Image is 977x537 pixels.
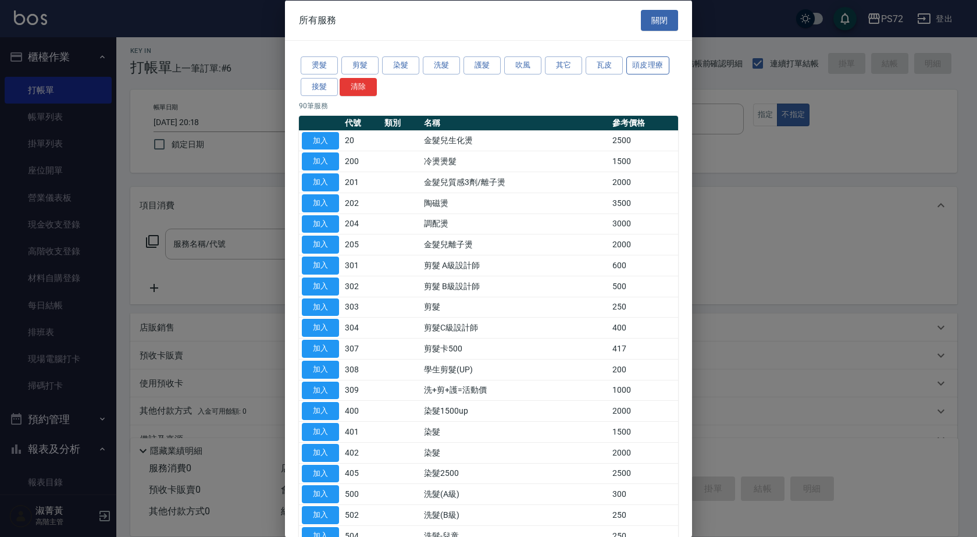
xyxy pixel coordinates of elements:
button: 接髮 [301,77,338,95]
td: 2500 [609,130,678,151]
td: 2000 [609,172,678,193]
td: 剪髮 A級設計師 [421,255,609,276]
td: 204 [342,214,381,234]
th: 類別 [381,115,421,130]
td: 2000 [609,442,678,463]
td: 309 [342,380,381,401]
td: 405 [342,463,381,484]
td: 402 [342,442,381,463]
td: 學生剪髮(UP) [421,359,609,380]
button: 加入 [302,152,339,170]
button: 剪髮 [341,56,379,74]
td: 洗+剪+護=活動價 [421,380,609,401]
button: 加入 [302,464,339,482]
td: 500 [342,483,381,504]
td: 2000 [609,400,678,421]
td: 洗髮(A級) [421,483,609,504]
button: 加入 [302,402,339,420]
td: 3500 [609,193,678,214]
td: 調配燙 [421,214,609,234]
td: 304 [342,317,381,338]
td: 417 [609,338,678,359]
button: 護髮 [463,56,501,74]
button: 加入 [302,298,339,316]
th: 名稱 [421,115,609,130]
td: 1500 [609,151,678,172]
button: 染髮 [382,56,419,74]
td: 301 [342,255,381,276]
td: 洗髮(B級) [421,504,609,525]
button: 加入 [302,443,339,461]
td: 金髮兒生化燙 [421,130,609,151]
button: 加入 [302,423,339,441]
button: 其它 [545,56,582,74]
td: 401 [342,421,381,442]
button: 加入 [302,236,339,254]
td: 染髮 [421,421,609,442]
button: 加入 [302,506,339,524]
td: 303 [342,297,381,318]
button: 頭皮理療 [626,56,669,74]
button: 洗髮 [423,56,460,74]
button: 加入 [302,257,339,275]
td: 400 [609,317,678,338]
span: 所有服務 [299,14,336,26]
td: 302 [342,276,381,297]
th: 代號 [342,115,381,130]
td: 200 [342,151,381,172]
button: 加入 [302,173,339,191]
td: 600 [609,255,678,276]
td: 剪髮C級設計師 [421,317,609,338]
button: 加入 [302,131,339,150]
td: 500 [609,276,678,297]
td: 307 [342,338,381,359]
td: 250 [609,297,678,318]
td: 308 [342,359,381,380]
button: 加入 [302,340,339,358]
button: 燙髮 [301,56,338,74]
td: 剪髮 B級設計師 [421,276,609,297]
button: 加入 [302,319,339,337]
td: 202 [342,193,381,214]
button: 瓦皮 [586,56,623,74]
td: 剪髮卡500 [421,338,609,359]
td: 2500 [609,463,678,484]
td: 201 [342,172,381,193]
td: 2000 [609,234,678,255]
button: 加入 [302,360,339,378]
td: 1500 [609,421,678,442]
button: 清除 [340,77,377,95]
td: 染髮 [421,442,609,463]
td: 剪髮 [421,297,609,318]
button: 加入 [302,381,339,399]
td: 20 [342,130,381,151]
td: 3000 [609,214,678,234]
td: 金髮兒質感3劑/離子燙 [421,172,609,193]
td: 陶磁燙 [421,193,609,214]
td: 染髮1500up [421,400,609,421]
button: 吹風 [504,56,541,74]
button: 關閉 [641,9,678,31]
button: 加入 [302,194,339,212]
td: 205 [342,234,381,255]
p: 90 筆服務 [299,100,678,111]
td: 1000 [609,380,678,401]
button: 加入 [302,485,339,503]
td: 染髮2500 [421,463,609,484]
button: 加入 [302,277,339,295]
td: 300 [609,483,678,504]
td: 250 [609,504,678,525]
td: 金髮兒離子燙 [421,234,609,255]
td: 冷燙燙髮 [421,151,609,172]
td: 400 [342,400,381,421]
th: 參考價格 [609,115,678,130]
td: 502 [342,504,381,525]
td: 200 [609,359,678,380]
button: 加入 [302,215,339,233]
